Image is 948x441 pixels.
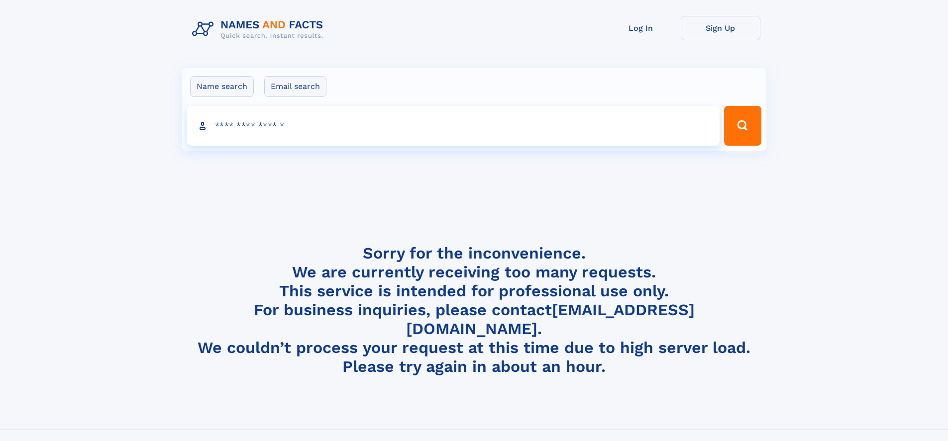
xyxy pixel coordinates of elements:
[264,76,326,97] label: Email search
[187,106,720,146] input: search input
[681,16,760,40] a: Sign Up
[188,244,760,376] h4: Sorry for the inconvenience. We are currently receiving too many requests. This service is intend...
[724,106,761,146] button: Search Button
[601,16,681,40] a: Log In
[406,300,695,338] a: [EMAIL_ADDRESS][DOMAIN_NAME]
[188,16,331,43] img: Logo Names and Facts
[190,76,254,97] label: Name search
